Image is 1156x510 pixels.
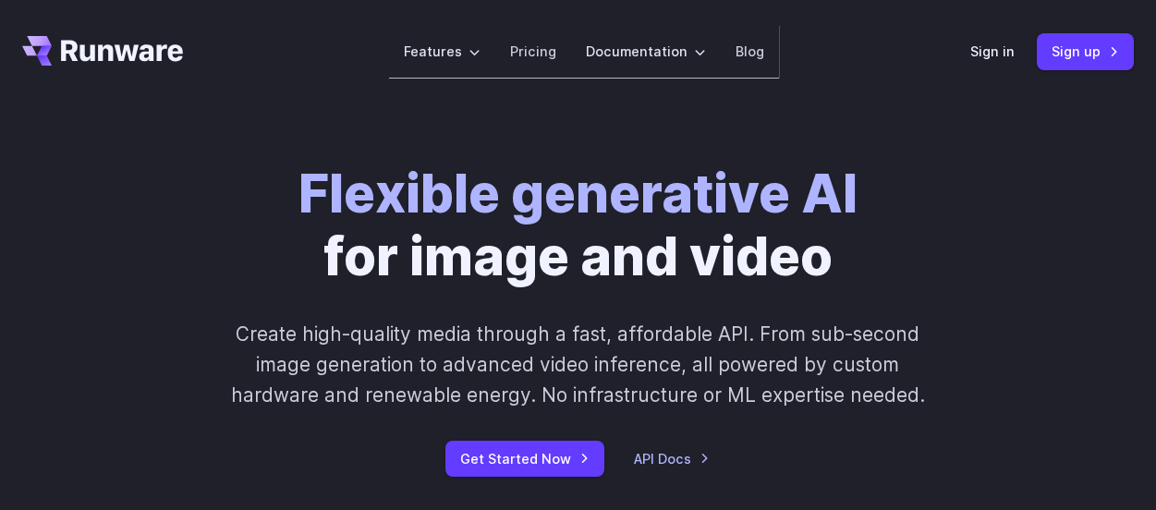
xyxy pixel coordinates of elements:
[404,41,481,62] label: Features
[736,41,764,62] a: Blog
[298,163,858,289] h1: for image and video
[1037,33,1134,69] a: Sign up
[970,41,1015,62] a: Sign in
[510,41,556,62] a: Pricing
[223,319,934,411] p: Create high-quality media through a fast, affordable API. From sub-second image generation to adv...
[586,41,706,62] label: Documentation
[445,441,604,477] a: Get Started Now
[298,162,858,225] strong: Flexible generative AI
[634,448,710,469] a: API Docs
[22,36,183,66] a: Go to /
